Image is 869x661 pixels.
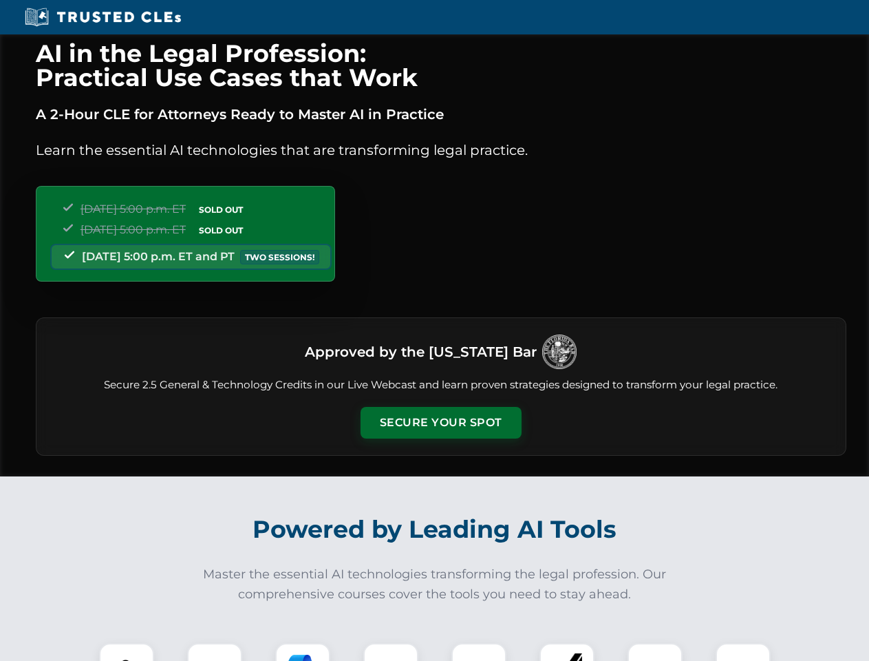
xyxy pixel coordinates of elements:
h1: AI in the Legal Profession: Practical Use Cases that Work [36,41,846,90]
span: [DATE] 5:00 p.m. ET [81,223,186,236]
img: Trusted CLEs [21,7,185,28]
button: Secure Your Spot [361,407,522,439]
span: [DATE] 5:00 p.m. ET [81,202,186,216]
p: Master the essential AI technologies transforming the legal profession. Our comprehensive courses... [194,565,676,605]
h2: Powered by Leading AI Tools [54,505,816,554]
span: SOLD OUT [194,202,248,217]
p: Secure 2.5 General & Technology Credits in our Live Webcast and learn proven strategies designed ... [53,377,829,393]
img: Logo [542,335,577,369]
p: A 2-Hour CLE for Attorneys Ready to Master AI in Practice [36,103,846,125]
span: SOLD OUT [194,223,248,238]
p: Learn the essential AI technologies that are transforming legal practice. [36,139,846,161]
h3: Approved by the [US_STATE] Bar [305,339,537,364]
